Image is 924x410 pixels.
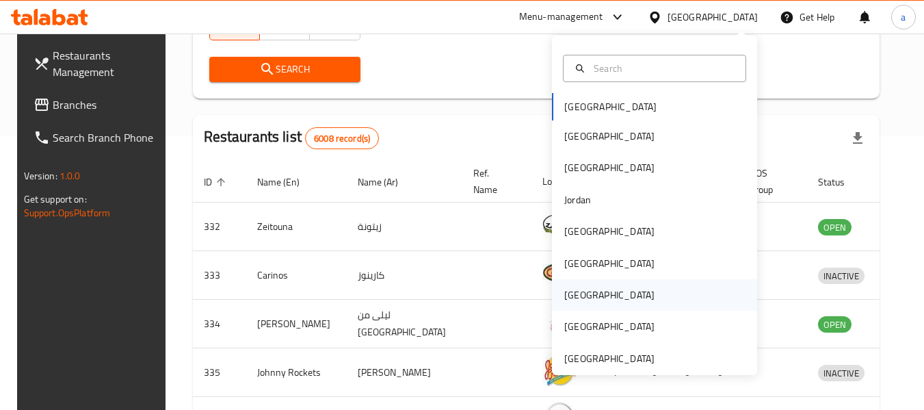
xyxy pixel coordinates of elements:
[24,204,111,222] a: Support.OpsPlatform
[818,268,864,284] span: INACTIVE
[193,203,246,251] td: 332
[818,366,864,381] span: INACTIVE
[750,165,791,198] span: POS group
[542,353,577,387] img: Johnny Rockets
[347,251,462,300] td: كارينوز
[818,317,852,333] span: OPEN
[53,47,161,80] span: Restaurants Management
[818,174,862,190] span: Status
[23,39,172,88] a: Restaurants Management
[358,174,416,190] span: Name (Ar)
[60,167,81,185] span: 1.0.0
[193,348,246,397] td: 335
[204,174,230,190] span: ID
[564,319,655,334] div: [GEOGRAPHIC_DATA]
[246,348,347,397] td: Johnny Rockets
[204,127,380,149] h2: Restaurants list
[564,192,591,207] div: Jordan
[305,127,379,149] div: Total records count
[841,122,874,155] div: Export file
[901,10,906,25] span: a
[246,251,347,300] td: Carinos
[220,61,349,78] span: Search
[265,17,304,37] span: Yes
[257,174,317,190] span: Name (En)
[53,97,161,113] span: Branches
[473,165,515,198] span: Ref. Name
[542,255,577,290] img: Carinos
[53,129,161,146] span: Search Branch Phone
[818,219,852,235] div: OPEN
[347,300,462,348] td: ليلى من [GEOGRAPHIC_DATA]
[818,268,864,284] div: INACTIVE
[246,203,347,251] td: Zeitouna
[347,203,462,251] td: زيتونة
[306,132,378,145] span: 6008 record(s)
[564,287,655,303] div: [GEOGRAPHIC_DATA]
[818,220,852,235] span: OPEN
[564,351,655,366] div: [GEOGRAPHIC_DATA]
[246,300,347,348] td: [PERSON_NAME]
[542,207,577,241] img: Zeitouna
[24,190,87,208] span: Get support on:
[193,300,246,348] td: 334
[23,121,172,154] a: Search Branch Phone
[818,316,852,333] div: OPEN
[564,224,655,239] div: [GEOGRAPHIC_DATA]
[23,88,172,121] a: Branches
[315,17,354,37] span: No
[193,251,246,300] td: 333
[24,167,57,185] span: Version:
[215,17,254,37] span: All
[668,10,758,25] div: [GEOGRAPHIC_DATA]
[588,61,737,76] input: Search
[564,160,655,175] div: [GEOGRAPHIC_DATA]
[531,161,593,203] th: Logo
[564,256,655,271] div: [GEOGRAPHIC_DATA]
[347,348,462,397] td: [PERSON_NAME]
[542,304,577,338] img: Leila Min Lebnan
[564,129,655,144] div: [GEOGRAPHIC_DATA]
[209,57,360,82] button: Search
[519,9,603,25] div: Menu-management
